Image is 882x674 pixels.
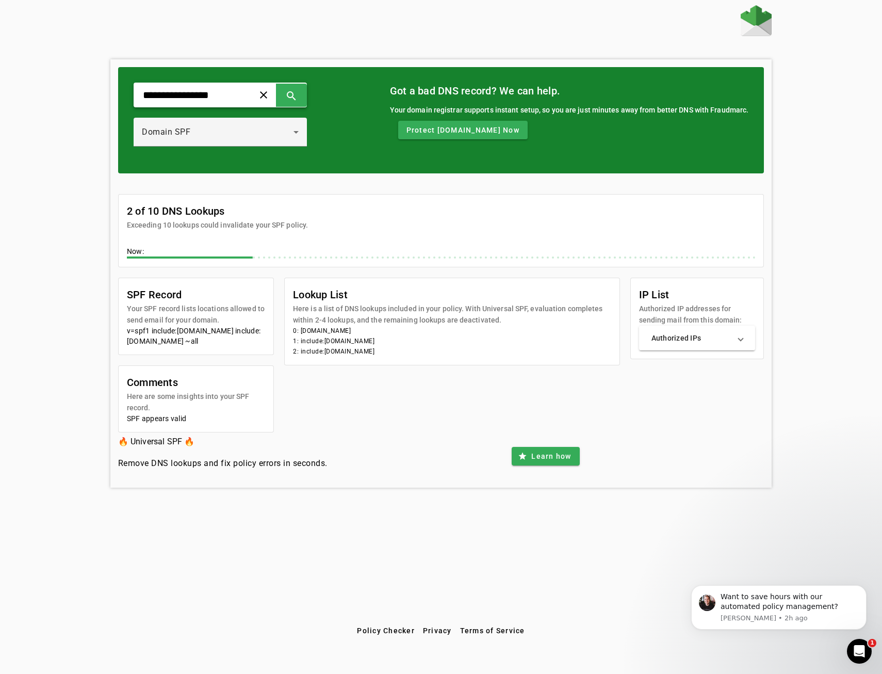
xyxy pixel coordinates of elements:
[293,303,611,326] mat-card-subtitle: Here is a list of DNS lookups included in your policy. With Universal SPF, evaluation completes w...
[118,457,328,470] h4: Remove DNS lookups and fix policy errors in seconds.
[127,246,756,259] div: Now:
[651,333,731,343] mat-panel-title: Authorized IPs
[390,83,749,99] mat-card-title: Got a bad DNS record? We can help.
[868,639,876,647] span: 1
[118,435,328,449] h3: 🔥 Universal SPF 🔥
[639,303,756,326] mat-card-subtitle: Authorized IP addresses for sending mail from this domain:
[847,639,872,664] iframe: Intercom live chat
[142,127,190,137] span: Domain SPF
[293,336,611,346] li: 1: include:[DOMAIN_NAME]
[512,447,579,466] button: Learn how
[293,286,611,303] mat-card-title: Lookup List
[293,326,611,336] li: 0: [DOMAIN_NAME]
[127,203,308,219] mat-card-title: 2 of 10 DNS Lookups
[127,391,265,413] mat-card-subtitle: Here are some insights into your SPF record.
[639,326,756,350] mat-expansion-panel-header: Authorized IPs
[127,286,265,303] mat-card-title: SPF Record
[676,570,882,646] iframe: Intercom notifications message
[357,627,415,635] span: Policy Checker
[127,374,265,391] mat-card-title: Comments
[390,104,749,116] div: Your domain registrar supports instant setup, so you are just minutes away from better DNS with F...
[423,627,452,635] span: Privacy
[398,121,528,139] button: Protect [DOMAIN_NAME] Now
[419,621,456,640] button: Privacy
[406,125,519,135] span: Protect [DOMAIN_NAME] Now
[531,451,571,461] span: Learn how
[741,5,772,39] a: Home
[741,5,772,36] img: Fraudmarc Logo
[293,346,611,357] li: 2: include:[DOMAIN_NAME]
[127,303,265,326] mat-card-subtitle: Your SPF record lists locations allowed to send email for your domain.
[456,621,529,640] button: Terms of Service
[127,219,308,231] mat-card-subtitle: Exceeding 10 lookups could invalidate your SPF policy.
[127,326,265,346] div: v=spf1 include:[DOMAIN_NAME] include:[DOMAIN_NAME] ~all
[639,286,756,303] mat-card-title: IP List
[353,621,419,640] button: Policy Checker
[127,413,265,424] div: SPF appears valid
[460,627,525,635] span: Terms of Service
